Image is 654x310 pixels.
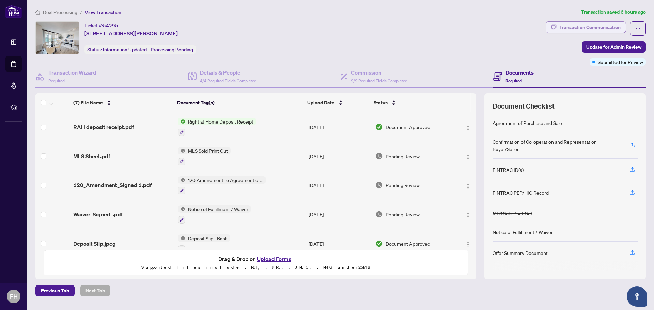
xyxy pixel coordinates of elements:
div: Transaction Communication [559,22,621,33]
img: Logo [465,125,471,131]
button: Logo [463,151,473,162]
div: Notice of Fulfillment / Waiver [493,228,553,236]
td: [DATE] [306,112,372,142]
img: Document Status [375,123,383,131]
span: Waiver_Signed_.pdf [73,210,123,218]
span: Pending Review [386,152,420,160]
button: Logo [463,238,473,249]
img: Logo [465,242,471,247]
span: Drag & Drop or [218,255,293,263]
div: FINTRAC PEP/HIO Record [493,189,549,196]
span: Document Approved [386,123,430,131]
h4: Documents [505,68,534,77]
div: Ticket #: [84,21,118,29]
div: FINTRAC ID(s) [493,166,524,174]
span: 2/2 Required Fields Completed [351,78,407,83]
td: [DATE] [306,142,372,171]
button: Logo [463,180,473,191]
img: IMG-C12403093_1.jpg [36,22,79,54]
div: Status: [84,45,196,54]
img: Status Icon [178,118,185,125]
span: 120 Amendment to Agreement of Purchase and Sale [185,176,266,184]
div: Agreement of Purchase and Sale [493,119,562,127]
button: Status IconDeposit Slip - Bank [178,234,230,253]
article: Transaction saved 6 hours ago [581,8,646,16]
th: Status [371,93,451,112]
button: Update for Admin Review [582,41,646,53]
span: Pending Review [386,181,420,189]
li: / [80,8,82,16]
button: Status Icon120 Amendment to Agreement of Purchase and Sale [178,176,266,195]
button: Transaction Communication [546,21,626,33]
img: logo [5,5,22,18]
div: MLS Sold Print Out [493,210,532,217]
span: Upload Date [307,99,334,107]
span: Information Updated - Processing Pending [103,47,193,53]
img: Document Status [375,152,383,160]
span: Required [48,78,65,83]
div: Offer Summary Document [493,249,548,257]
img: Status Icon [178,176,185,184]
span: Status [374,99,388,107]
span: Submitted for Review [598,58,643,66]
th: Document Tag(s) [174,93,305,112]
td: [DATE] [306,171,372,200]
th: (7) File Name [71,93,175,112]
button: Logo [463,209,473,220]
button: Status IconNotice of Fulfillment / Waiver [178,205,251,224]
img: Status Icon [178,205,185,213]
span: MLS Sold Print Out [185,147,231,154]
span: [STREET_ADDRESS][PERSON_NAME] [84,29,178,37]
span: 54295 [103,22,118,29]
button: Next Tab [80,285,110,296]
img: Status Icon [178,147,185,154]
button: Previous Tab [35,285,75,296]
span: 4/4 Required Fields Completed [200,78,256,83]
span: Right at Home Deposit Receipt [185,118,256,125]
button: Upload Forms [255,255,293,263]
span: ellipsis [636,26,640,31]
td: [DATE] [306,200,372,229]
img: Logo [465,183,471,189]
span: (7) File Name [73,99,103,107]
div: Confirmation of Co-operation and Representation—Buyer/Seller [493,138,621,153]
span: Document Checklist [493,101,555,111]
img: Document Status [375,181,383,189]
span: Required [505,78,522,83]
p: Supported files include .PDF, .JPG, .JPEG, .PNG under 25 MB [48,263,464,272]
span: Drag & Drop orUpload FormsSupported files include .PDF, .JPG, .JPEG, .PNG under25MB [44,250,468,276]
span: Deposit Slip - Bank [185,234,230,242]
button: Open asap [627,286,647,307]
h4: Transaction Wizard [48,68,96,77]
span: Previous Tab [41,285,69,296]
img: Logo [465,154,471,160]
td: [DATE] [306,229,372,258]
span: home [35,10,40,15]
span: Deposit Slip.jpeg [73,240,116,248]
span: Notice of Fulfillment / Waiver [185,205,251,213]
span: FH [10,292,18,301]
h4: Commission [351,68,407,77]
span: 120_Amendment_Signed 1.pdf [73,181,152,189]
span: Update for Admin Review [586,42,641,52]
img: Status Icon [178,234,185,242]
th: Upload Date [305,93,371,112]
button: Logo [463,121,473,132]
button: Status IconMLS Sold Print Out [178,147,231,165]
h4: Details & People [200,68,256,77]
img: Document Status [375,240,383,247]
span: MLS Sheet.pdf [73,152,110,160]
img: Document Status [375,211,383,218]
span: RAH deposit receipt.pdf [73,123,134,131]
span: Deal Processing [43,9,77,15]
span: Document Approved [386,240,430,247]
span: Pending Review [386,211,420,218]
img: Logo [465,212,471,218]
button: Status IconRight at Home Deposit Receipt [178,118,256,136]
span: View Transaction [85,9,121,15]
